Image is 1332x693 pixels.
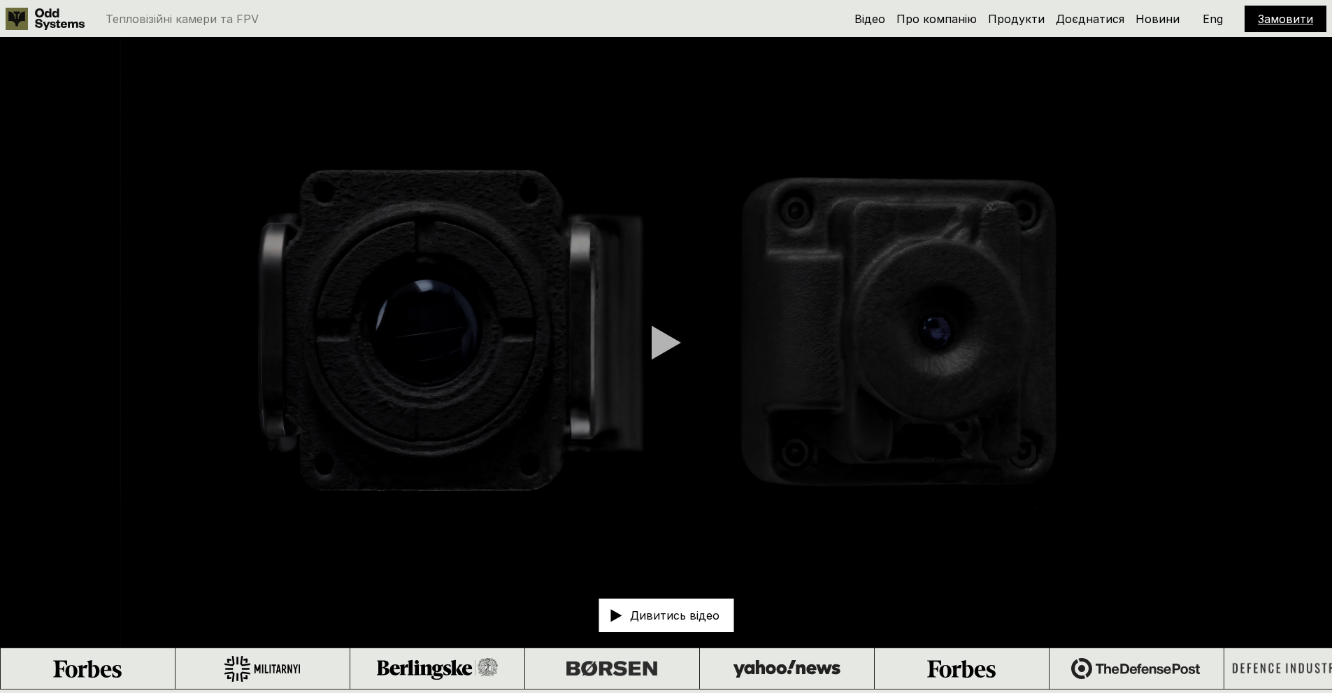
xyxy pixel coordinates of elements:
p: Дивитись відео [630,610,719,621]
p: Eng [1203,13,1223,24]
p: Тепловізійні камери та FPV [106,13,259,24]
a: Замовити [1258,12,1313,26]
a: Продукти [988,12,1045,26]
a: Відео [854,12,885,26]
a: Доєднатися [1056,12,1124,26]
a: Новини [1136,12,1180,26]
a: Про компанію [896,12,977,26]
